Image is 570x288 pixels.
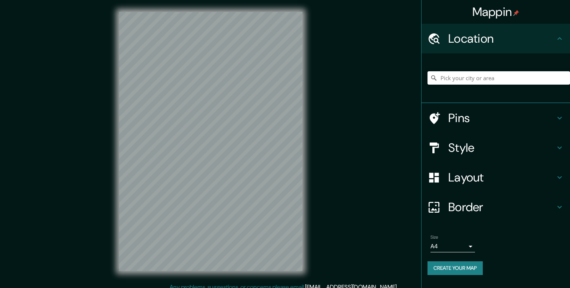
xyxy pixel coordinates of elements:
[448,170,555,185] h4: Layout
[422,103,570,133] div: Pins
[427,261,483,275] button: Create your map
[427,71,570,85] input: Pick your city or area
[448,200,555,215] h4: Border
[448,140,555,155] h4: Style
[422,24,570,53] div: Location
[472,4,520,19] h4: Mappin
[430,234,438,240] label: Size
[422,192,570,222] div: Border
[119,12,302,271] canvas: Map
[513,10,519,16] img: pin-icon.png
[422,133,570,163] div: Style
[430,240,475,252] div: A4
[448,31,555,46] h4: Location
[448,111,555,125] h4: Pins
[422,163,570,192] div: Layout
